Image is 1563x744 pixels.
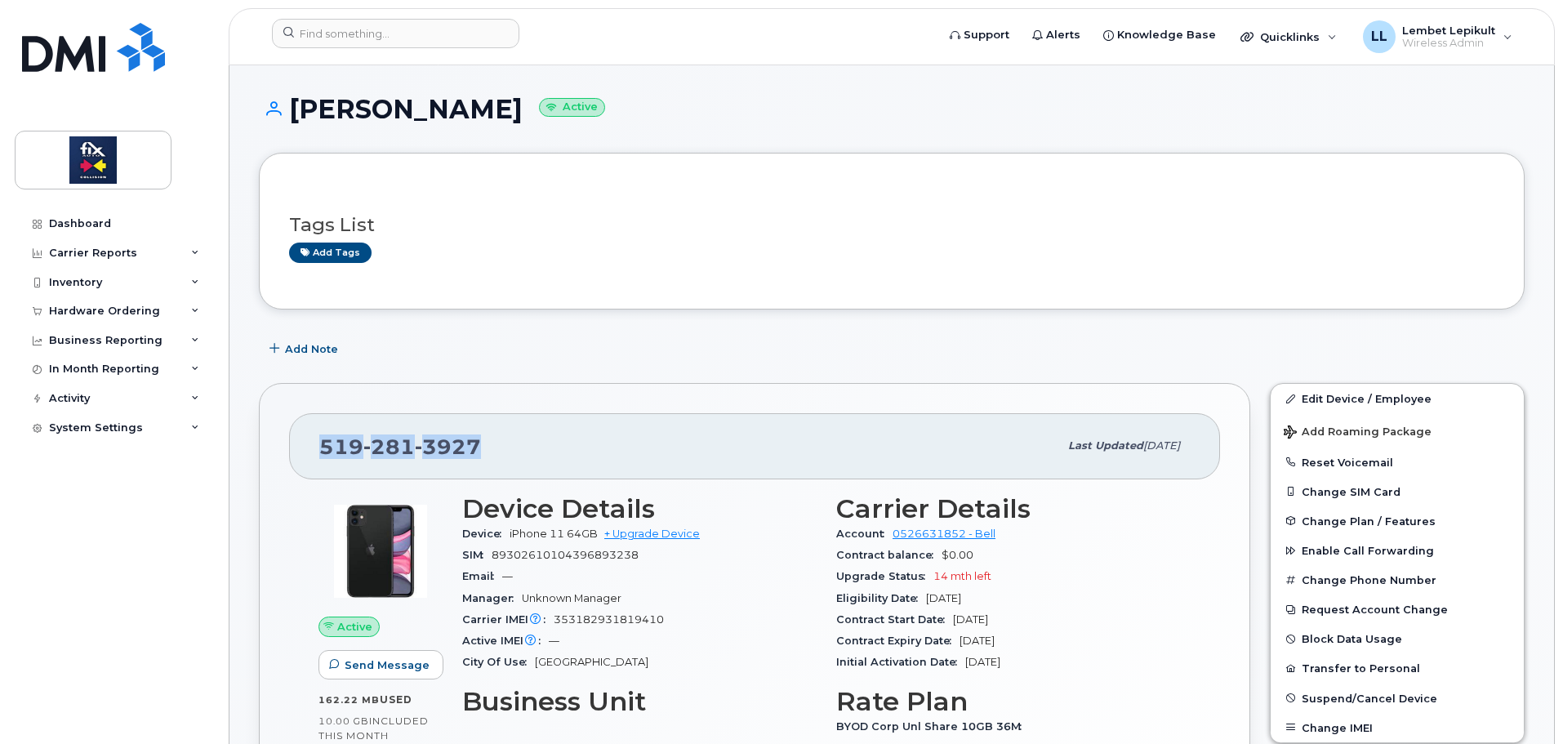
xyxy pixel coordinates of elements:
span: used [380,693,412,706]
span: Active [337,619,372,635]
a: + Upgrade Device [604,528,700,540]
span: City Of Use [462,656,535,668]
span: Suspend/Cancel Device [1302,692,1437,704]
button: Change Plan / Features [1271,506,1524,536]
span: [DATE] [965,656,1000,668]
button: Reset Voicemail [1271,448,1524,477]
span: Active IMEI [462,635,549,647]
span: [DATE] [1143,439,1180,452]
span: Change Plan / Features [1302,515,1436,527]
span: SIM [462,549,492,561]
span: — [502,570,513,582]
span: 281 [363,434,415,459]
h3: Business Unit [462,687,817,716]
small: Active [539,98,605,117]
span: included this month [318,715,429,742]
h1: [PERSON_NAME] [259,95,1525,123]
span: Eligibility Date [836,592,926,604]
button: Add Roaming Package [1271,414,1524,448]
span: Account [836,528,893,540]
span: 89302610104396893238 [492,549,639,561]
span: Manager [462,592,522,604]
span: Enable Call Forwarding [1302,545,1434,557]
span: Add Note [285,341,338,357]
button: Transfer to Personal [1271,653,1524,683]
span: Email [462,570,502,582]
span: iPhone 11 64GB [510,528,598,540]
span: 10.00 GB [318,715,369,727]
span: 162.22 MB [318,694,380,706]
img: iPhone_11.jpg [332,502,430,600]
span: Contract Start Date [836,613,953,626]
span: 353182931819410 [554,613,664,626]
span: BYOD Corp Unl Share 10GB 36M [836,720,1030,733]
h3: Rate Plan [836,687,1191,716]
h3: Device Details [462,494,817,523]
span: Unknown Manager [522,592,621,604]
span: 519 [319,434,481,459]
span: Upgrade Status [836,570,933,582]
button: Add Note [259,334,352,363]
span: — [549,635,559,647]
a: Add tags [289,243,372,263]
span: Last updated [1068,439,1143,452]
span: [GEOGRAPHIC_DATA] [535,656,648,668]
button: Request Account Change [1271,595,1524,624]
button: Suspend/Cancel Device [1271,684,1524,713]
button: Change Phone Number [1271,565,1524,595]
button: Enable Call Forwarding [1271,536,1524,565]
button: Change IMEI [1271,713,1524,742]
button: Block Data Usage [1271,624,1524,653]
h3: Tags List [289,215,1494,235]
span: [DATE] [953,613,988,626]
h3: Carrier Details [836,494,1191,523]
span: [DATE] [926,592,961,604]
span: 3927 [415,434,481,459]
span: Contract Expiry Date [836,635,960,647]
span: Initial Activation Date [836,656,965,668]
span: Device [462,528,510,540]
span: Carrier IMEI [462,613,554,626]
button: Send Message [318,650,443,679]
span: [DATE] [960,635,995,647]
span: Add Roaming Package [1284,425,1432,441]
button: Change SIM Card [1271,477,1524,506]
span: Contract balance [836,549,942,561]
a: Edit Device / Employee [1271,384,1524,413]
span: Send Message [345,657,430,673]
span: 14 mth left [933,570,991,582]
span: $0.00 [942,549,973,561]
a: 0526631852 - Bell [893,528,995,540]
